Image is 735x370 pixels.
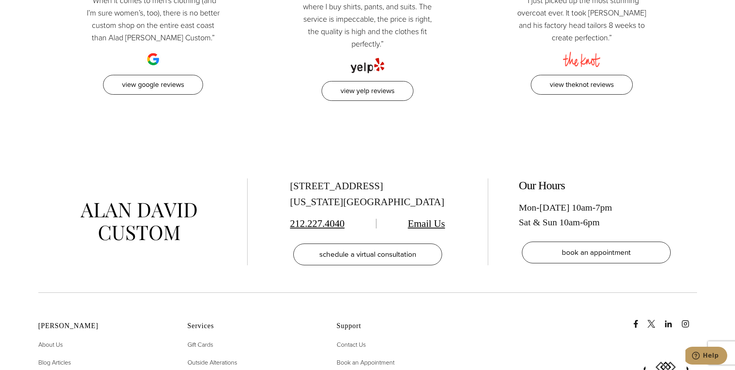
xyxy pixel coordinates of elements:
a: About Us [38,340,63,350]
h2: [PERSON_NAME] [38,322,168,330]
a: View Yelp Reviews [322,81,413,101]
h2: Services [188,322,317,330]
a: x/twitter [647,312,663,328]
span: Gift Cards [188,340,213,349]
div: [STREET_ADDRESS] [US_STATE][GEOGRAPHIC_DATA] [290,178,445,210]
a: linkedin [664,312,680,328]
a: Outside Alterations [188,358,237,368]
a: book an appointment [522,242,671,263]
a: Gift Cards [188,340,213,350]
a: Book an Appointment [337,358,394,368]
a: View TheKnot Reviews [531,75,633,95]
img: yelp [351,50,385,73]
a: Contact Us [337,340,366,350]
a: Blog Articles [38,358,71,368]
img: google [145,44,161,67]
span: Contact Us [337,340,366,349]
h2: Our Hours [519,178,674,192]
img: alan david custom [81,203,197,240]
span: About Us [38,340,63,349]
a: 212.227.4040 [290,218,345,229]
a: Facebook [632,312,646,328]
a: instagram [682,312,697,328]
a: schedule a virtual consultation [293,244,442,265]
span: Blog Articles [38,358,71,367]
span: schedule a virtual consultation [319,249,416,260]
span: book an appointment [562,247,631,258]
img: the knot [563,44,601,67]
iframe: Opens a widget where you can chat to one of our agents [685,347,727,366]
a: View Google Reviews [103,75,203,95]
span: Book an Appointment [337,358,394,367]
a: Email Us [408,218,445,229]
h2: Support [337,322,466,330]
div: Mon-[DATE] 10am-7pm Sat & Sun 10am-6pm [519,200,674,230]
span: Outside Alterations [188,358,237,367]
